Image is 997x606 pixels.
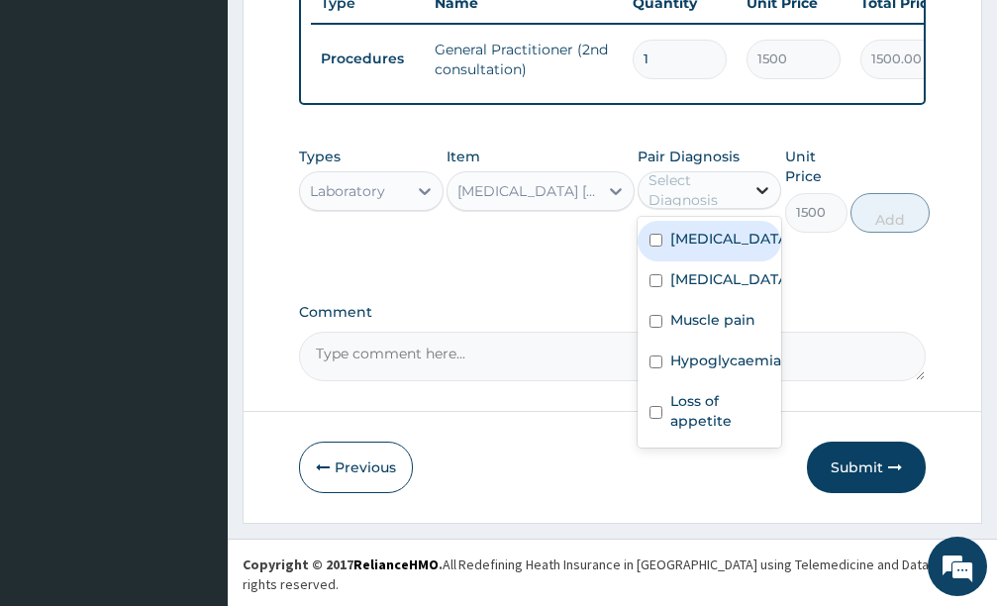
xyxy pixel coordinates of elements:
button: Previous [299,442,413,493]
div: Redefining Heath Insurance in [GEOGRAPHIC_DATA] using Telemedicine and Data Science! [458,555,982,574]
strong: Copyright © 2017 . [243,555,443,573]
button: Add [850,193,930,233]
td: General Practitioner (2nd consultation) [425,30,623,89]
label: Types [299,149,341,165]
div: Minimize live chat window [325,10,372,57]
td: Procedures [311,41,425,77]
label: [MEDICAL_DATA] [670,229,791,249]
textarea: Type your message and hit 'Enter' [10,399,377,468]
div: Select Diagnosis [648,170,744,210]
label: Pair Diagnosis [638,147,740,166]
a: RelianceHMO [353,555,439,573]
div: [MEDICAL_DATA] [MEDICAL_DATA] (MP) [457,181,600,201]
div: Chat with us now [103,111,333,137]
img: d_794563401_company_1708531726252_794563401 [37,99,80,149]
label: Loss of appetite [670,391,770,431]
label: Muscle pain [670,310,755,330]
label: Unit Price [785,147,847,186]
label: Comment [299,304,926,321]
button: Submit [807,442,926,493]
label: Hypoglycaemia [670,351,781,370]
label: Item [447,147,480,166]
span: We're online! [115,178,273,378]
label: [MEDICAL_DATA] [670,269,791,289]
div: Laboratory [310,181,385,201]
